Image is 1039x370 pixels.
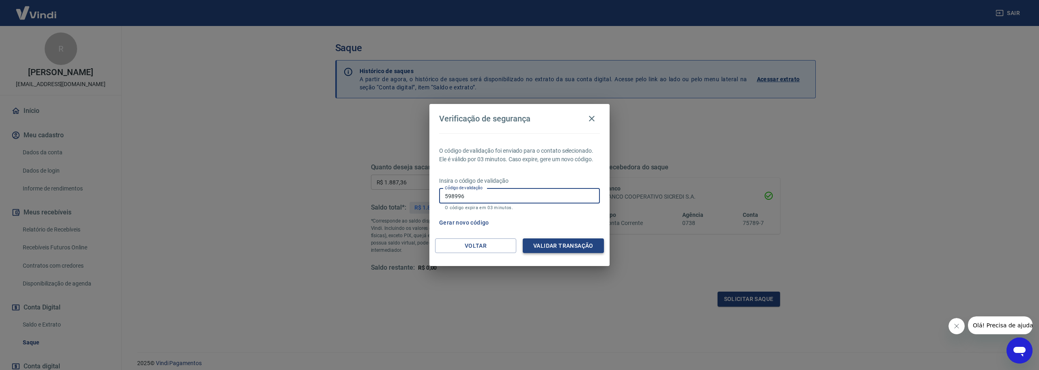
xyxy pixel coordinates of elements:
iframe: Fechar mensagem [948,318,965,334]
iframe: Botão para abrir a janela de mensagens [1007,338,1033,364]
h4: Verificação de segurança [439,114,530,123]
button: Voltar [435,238,516,253]
span: Olá! Precisa de ajuda? [5,6,68,12]
p: O código expira em 03 minutos. [445,205,594,210]
button: Gerar novo código [436,215,492,230]
p: Insira o código de validação [439,177,600,185]
button: Validar transação [523,238,604,253]
iframe: Mensagem da empresa [968,316,1033,334]
p: O código de validação foi enviado para o contato selecionado. Ele é válido por 03 minutos. Caso e... [439,147,600,164]
label: Código de validação [445,185,483,191]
